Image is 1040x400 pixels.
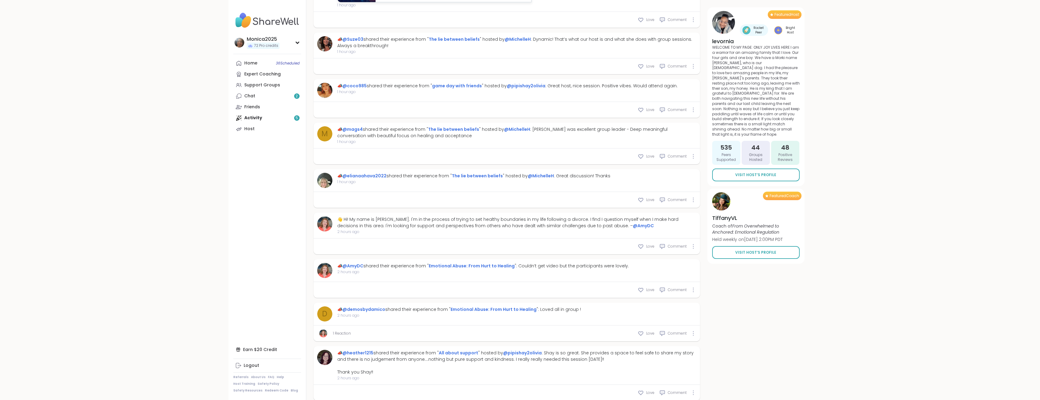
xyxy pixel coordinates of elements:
[646,17,654,23] span: Love
[774,12,799,17] span: Featured Host
[735,172,776,178] span: Visit Host’s Profile
[317,216,332,231] img: AmyDC
[712,192,730,210] img: TiffanyVL
[342,173,386,179] a: @elianaahava2022
[646,107,654,113] span: Love
[258,382,279,386] a: Safety Policy
[668,107,687,113] span: Comment
[233,382,255,386] a: Host Training
[337,306,581,313] div: 📣 shared their experience from " ": Loved all in group !
[668,64,687,69] span: Comment
[503,350,542,356] a: @pipishay2olivia
[244,60,257,66] div: Home
[254,43,278,48] span: 72 Pro credits
[770,193,799,198] span: Featured Coach
[337,269,629,275] span: 2 hours ago
[337,49,696,54] span: 1 hour ago
[233,388,263,393] a: Safety Resources
[646,287,654,293] span: Love
[233,360,301,371] a: Logout
[712,214,800,222] h4: TiffanyVL
[235,38,244,47] img: Monica2025
[244,93,255,99] div: Chat
[735,250,776,255] span: Visit Host’s Profile
[668,197,687,203] span: Comment
[322,308,327,319] span: d
[668,17,687,23] span: Comment
[317,83,332,98] a: coco985
[781,143,789,152] span: 48
[342,126,363,132] a: @mags4
[268,375,274,379] a: FAQ
[668,244,687,249] span: Comment
[752,26,766,35] span: Rocket Peer
[233,69,301,80] a: Expert Coaching
[233,344,301,355] div: Earn $20 Credit
[319,329,327,337] img: AmyDC
[321,128,328,139] span: m
[342,83,367,89] a: @coco985
[342,306,385,312] a: @demosbydamico
[428,126,479,132] a: The lie between beliefs
[668,154,687,159] span: Comment
[276,61,300,66] span: 36 Scheduled
[233,375,249,379] a: Referrals
[233,91,301,102] a: Chat2
[247,36,280,43] div: Monica2025
[337,216,696,229] div: 👋 Hi! My name is [PERSON_NAME]. I'm in the process of trying to set healthy boundaries in my life...
[251,375,266,379] a: About Us
[646,390,654,395] span: Love
[451,306,537,312] a: Emotional Abuse: From Hurt to Healing
[751,143,760,152] span: 44
[744,152,767,163] span: Groups Hosted
[668,331,687,336] span: Comment
[646,64,654,69] span: Love
[712,223,779,235] i: From Overwhelmed to Anchored: Emotional Regulation
[233,80,301,91] a: Support Groups
[452,173,503,179] a: The lie between beliefs
[342,263,363,269] a: @AmyDC
[337,263,629,269] div: 📣 shared their experience from " ": Couldn’t get video but the participants were lovely.
[337,179,610,185] span: 1 hour ago
[333,331,351,336] a: 1 Reaction
[712,11,735,34] img: levornia
[244,71,281,77] div: Expert Coaching
[774,26,782,34] img: Bright Host
[742,26,750,34] img: Rocket Peer
[712,246,800,259] a: Visit Host’s Profile
[317,350,332,365] img: heather1215
[337,139,696,144] span: 1 hour ago
[317,126,332,141] a: m
[317,36,332,51] img: Suze03
[712,236,800,242] p: Held weekly on [DATE] 2:00PM PDT
[244,104,260,110] div: Friends
[646,244,654,249] span: Love
[646,197,654,203] span: Love
[668,287,687,293] span: Comment
[244,363,259,369] div: Logout
[233,10,301,31] img: ShareWell Nav Logo
[233,123,301,134] a: Host
[712,169,800,181] a: Visit Host’s Profile
[646,331,654,336] span: Love
[507,83,545,89] a: @pipishay2olivia
[504,126,530,132] a: @MichelleH
[317,173,332,188] a: elianaahava2022
[337,350,696,375] div: 📣 shared their experience from " " hosted by : Shay is so great. She provides a space to feel saf...
[528,173,554,179] a: @MichelleH
[715,152,738,163] span: Peers Supported
[317,263,332,278] img: AmyDC
[317,306,332,322] a: d
[337,313,581,318] span: 2 hours ago
[296,94,298,99] span: 2
[429,36,480,42] a: The lie between beliefs
[265,388,288,393] a: Redeem Code
[668,390,687,395] span: Comment
[337,83,678,89] div: 📣 shared their experience from " " hosted by : Great host, nice session. Positive vibes. Would at...
[244,82,280,88] div: Support Groups
[233,102,301,113] a: Friends
[646,154,654,159] span: Love
[337,36,696,49] div: 📣 shared their experience from " " hosted by : Dynamic! That’s what our host is and what she does...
